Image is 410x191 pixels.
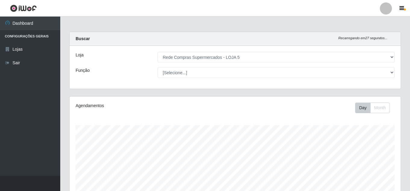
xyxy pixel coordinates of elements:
[338,36,387,40] i: Recarregando em 27 segundos...
[10,5,37,12] img: CoreUI Logo
[76,67,90,74] label: Função
[355,103,390,113] div: First group
[76,52,83,58] label: Loja
[76,36,90,41] strong: Buscar
[355,103,395,113] div: Toolbar with button groups
[370,103,390,113] button: Month
[76,103,203,109] div: Agendamentos
[355,103,371,113] button: Day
